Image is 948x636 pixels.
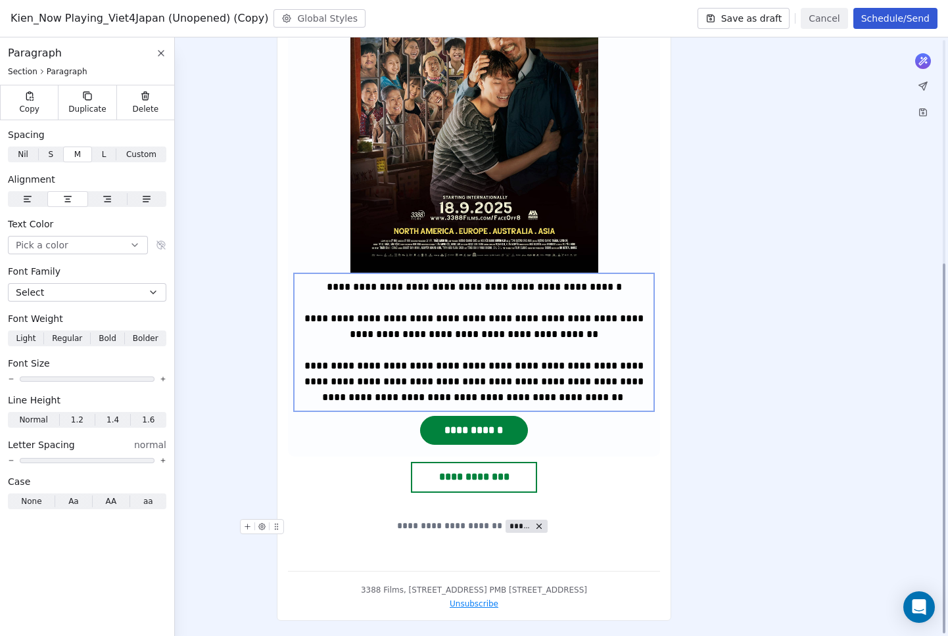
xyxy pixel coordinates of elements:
button: Schedule/Send [853,8,937,29]
span: aa [143,495,153,507]
span: Font Size [8,357,50,370]
span: normal [134,438,166,451]
span: AA [105,495,116,507]
span: Custom [126,148,156,160]
span: None [21,495,41,507]
span: S [48,148,53,160]
span: Letter Spacing [8,438,75,451]
span: Kien_Now Playing_Viet4Japan (Unopened) (Copy) [11,11,268,26]
span: 1.4 [107,414,119,426]
span: Duplicate [68,104,106,114]
span: Select [16,286,44,299]
span: Font Weight [8,312,63,325]
span: Alignment [8,173,55,186]
span: Nil [18,148,28,160]
span: Aa [68,495,79,507]
span: 1.2 [71,414,83,426]
button: Save as draft [698,8,790,29]
span: Light [16,332,36,344]
span: Regular [52,332,82,344]
span: Bolder [133,332,158,344]
span: L [102,148,107,160]
span: Paragraph [8,45,62,61]
span: Copy [19,104,39,114]
button: Pick a color [8,236,148,254]
span: Line Height [8,394,60,407]
div: Open Intercom Messenger [903,591,935,623]
span: Normal [19,414,47,426]
span: Section [8,66,37,77]
span: Case [8,475,30,488]
span: Text Color [8,217,53,231]
span: 1.6 [142,414,154,426]
span: Paragraph [47,66,87,77]
span: Delete [133,104,159,114]
span: Spacing [8,128,45,141]
span: Font Family [8,265,60,278]
button: Cancel [801,8,847,29]
button: Global Styles [273,9,366,28]
span: Bold [99,332,116,344]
